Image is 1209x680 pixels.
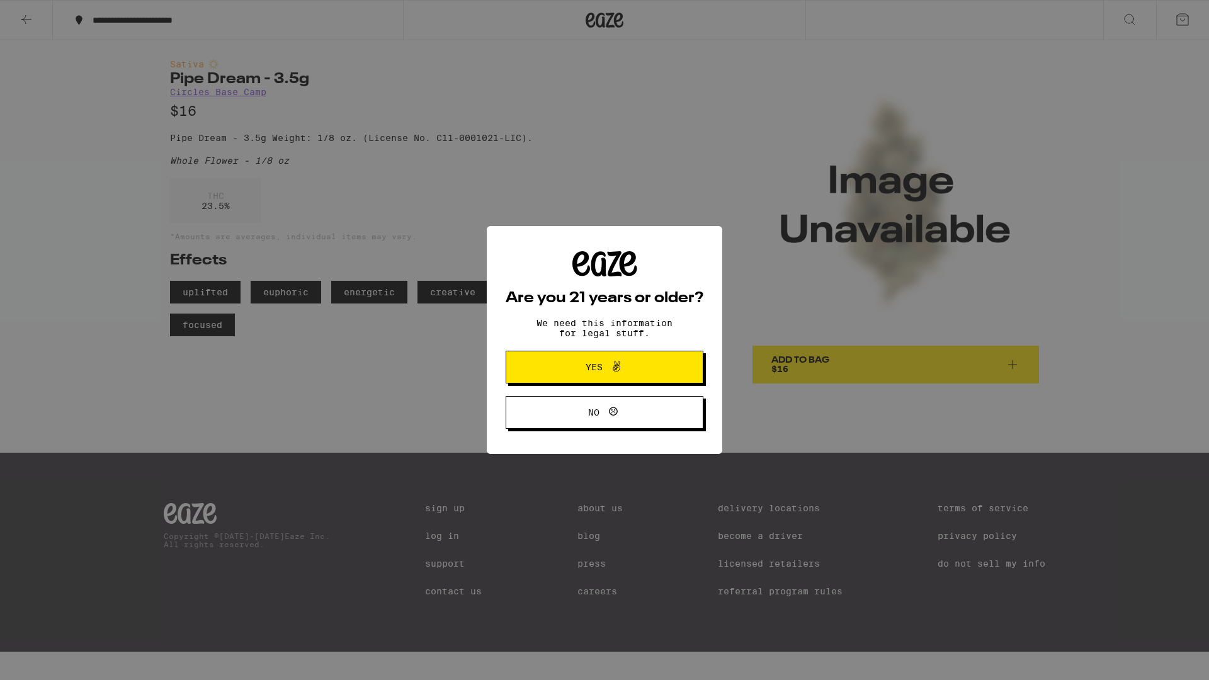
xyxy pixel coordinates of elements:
[526,318,683,338] p: We need this information for legal stuff.
[506,291,703,306] h2: Are you 21 years or older?
[588,408,599,417] span: No
[506,396,703,429] button: No
[586,363,603,371] span: Yes
[506,351,703,383] button: Yes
